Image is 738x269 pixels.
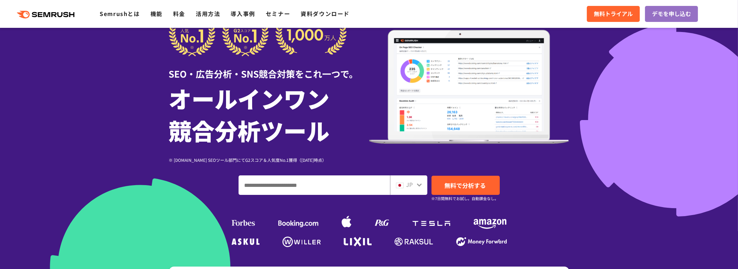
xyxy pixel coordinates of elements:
a: 無料トライアル [587,6,640,22]
span: 無料で分析する [445,181,486,190]
div: ※ [DOMAIN_NAME] SEOツール部門にてG2スコア＆人気度No.1獲得（[DATE]時点） [169,157,369,163]
input: ドメイン、キーワードまたはURLを入力してください [239,176,390,195]
a: 料金 [173,9,185,18]
a: デモを申し込む [645,6,698,22]
h1: オールインワン 競合分析ツール [169,82,369,146]
a: 無料で分析する [432,176,500,195]
a: セミナー [266,9,290,18]
span: デモを申し込む [652,9,691,18]
a: 資料ダウンロード [301,9,350,18]
small: ※7日間無料でお試し。自動課金なし。 [432,195,499,202]
span: 無料トライアル [594,9,633,18]
span: JP [406,180,413,189]
div: SEO・広告分析・SNS競合対策をこれ一つで。 [169,56,369,80]
a: 機能 [150,9,163,18]
a: 活用方法 [196,9,220,18]
a: Semrushとは [100,9,140,18]
a: 導入事例 [231,9,255,18]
